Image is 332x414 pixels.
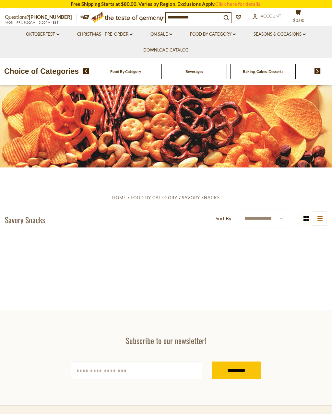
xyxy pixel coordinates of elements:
span: MON - FRI, 9:00AM - 5:00PM (EST) [5,21,60,24]
a: Christmas - PRE-ORDER [77,31,133,38]
h1: Savory Snacks [5,215,45,224]
span: Account [261,13,281,18]
button: $0.00 [288,9,308,26]
h3: Subscribe to our newsletter! [71,336,261,345]
img: previous arrow [83,68,89,74]
a: Home [112,195,126,200]
a: Beverages [185,69,203,74]
a: [PHONE_NUMBER] [29,14,72,20]
a: Download Catalog [143,47,189,54]
a: Seasons & Occasions [254,31,306,38]
a: Food By Category [190,31,236,38]
label: Sort By: [216,214,233,223]
a: Click here for details. [215,1,261,7]
a: Food By Category [131,195,177,200]
a: Baking, Cakes, Desserts [243,69,283,74]
a: Oktoberfest [26,31,59,38]
span: $0.00 [293,18,304,23]
a: Savory Snacks [182,195,220,200]
a: Food By Category [110,69,141,74]
a: Account [253,13,281,20]
p: Questions? [5,13,77,21]
img: next arrow [314,68,321,74]
a: On Sale [150,31,172,38]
